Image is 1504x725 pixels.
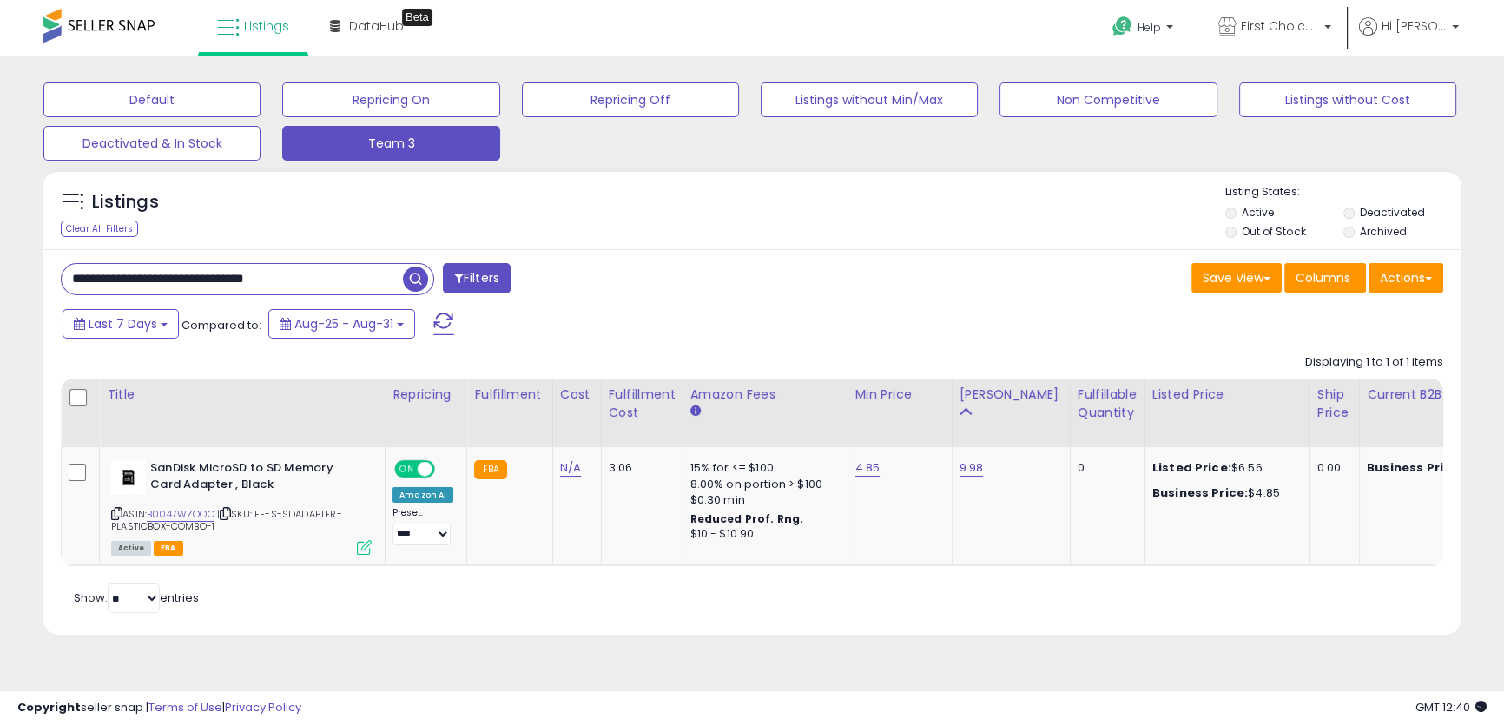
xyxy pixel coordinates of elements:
[154,541,183,556] span: FBA
[1078,386,1138,422] div: Fulfillable Quantity
[1382,17,1447,35] span: Hi [PERSON_NAME]
[690,460,834,476] div: 15% for <= $100
[43,126,261,161] button: Deactivated & In Stock
[1242,205,1274,220] label: Active
[1152,459,1231,476] b: Listed Price:
[1360,205,1425,220] label: Deactivated
[690,527,834,542] div: $10 - $10.90
[111,460,146,495] img: 31cVM5ajRmL._SL40_.jpg
[1284,263,1366,293] button: Columns
[150,460,361,497] b: SanDisk MicroSD to SD Memory Card Adapter , Black
[960,386,1063,404] div: [PERSON_NAME]
[1225,184,1461,201] p: Listing States:
[474,460,506,479] small: FBA
[1112,16,1133,37] i: Get Help
[148,699,222,715] a: Terms of Use
[1296,269,1350,287] span: Columns
[432,462,460,477] span: OFF
[1242,224,1305,239] label: Out of Stock
[282,126,499,161] button: Team 3
[1305,354,1443,371] div: Displaying 1 to 1 of 1 items
[443,263,511,293] button: Filters
[1239,82,1456,117] button: Listings without Cost
[17,700,301,716] div: seller snap | |
[1359,17,1459,56] a: Hi [PERSON_NAME]
[1360,224,1407,239] label: Archived
[244,17,289,35] span: Listings
[609,386,676,422] div: Fulfillment Cost
[1152,484,1248,501] b: Business Price:
[396,462,418,477] span: ON
[1152,386,1303,404] div: Listed Price
[761,82,978,117] button: Listings without Min/Max
[392,487,453,503] div: Amazon AI
[17,699,81,715] strong: Copyright
[999,82,1217,117] button: Non Competitive
[282,82,499,117] button: Repricing On
[89,315,157,333] span: Last 7 Days
[225,699,301,715] a: Privacy Policy
[1317,386,1352,422] div: Ship Price
[690,492,834,508] div: $0.30 min
[960,459,984,477] a: 9.98
[1317,460,1346,476] div: 0.00
[392,507,453,546] div: Preset:
[111,460,372,553] div: ASIN:
[1369,263,1443,293] button: Actions
[1241,17,1319,35] span: First Choice Online
[560,386,594,404] div: Cost
[1152,485,1296,501] div: $4.85
[560,459,581,477] a: N/A
[63,309,179,339] button: Last 7 Days
[107,386,378,404] div: Title
[147,507,214,522] a: B0047WZOOO
[1367,459,1462,476] b: Business Price:
[268,309,415,339] button: Aug-25 - Aug-31
[609,460,670,476] div: 3.06
[111,507,342,533] span: | SKU: FE-S-SDADAPTER-PLASTICBOX-COMBO-1
[294,315,393,333] span: Aug-25 - Aug-31
[61,221,138,237] div: Clear All Filters
[1138,20,1161,35] span: Help
[855,386,945,404] div: Min Price
[111,541,151,556] span: All listings currently available for purchase on Amazon
[1415,699,1487,715] span: 2025-09-8 12:40 GMT
[1191,263,1282,293] button: Save View
[855,459,881,477] a: 4.85
[1152,460,1296,476] div: $6.56
[690,386,841,404] div: Amazon Fees
[43,82,261,117] button: Default
[402,9,432,26] div: Tooltip anchor
[474,386,544,404] div: Fulfillment
[392,386,459,404] div: Repricing
[1078,460,1131,476] div: 0
[522,82,739,117] button: Repricing Off
[74,590,199,606] span: Show: entries
[181,317,261,333] span: Compared to:
[690,511,804,526] b: Reduced Prof. Rng.
[92,190,159,214] h5: Listings
[690,404,701,419] small: Amazon Fees.
[349,17,404,35] span: DataHub
[1098,3,1191,56] a: Help
[690,477,834,492] div: 8.00% on portion > $100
